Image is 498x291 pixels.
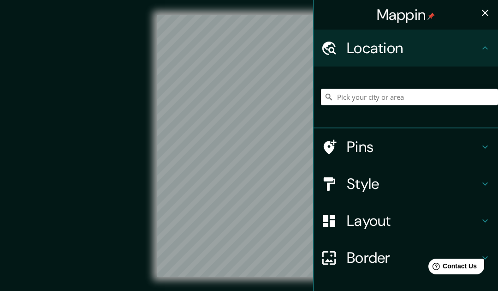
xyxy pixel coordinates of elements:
div: Location [314,30,498,67]
div: Style [314,165,498,202]
iframe: Help widget launcher [416,255,488,281]
h4: Pins [347,138,480,156]
div: Pins [314,128,498,165]
h4: Style [347,175,480,193]
h4: Layout [347,212,480,230]
div: Border [314,239,498,276]
img: pin-icon.png [427,12,435,20]
h4: Location [347,39,480,57]
div: Layout [314,202,498,239]
h4: Border [347,249,480,267]
canvas: Map [157,15,342,277]
h4: Mappin [377,6,435,24]
input: Pick your city or area [321,89,498,105]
